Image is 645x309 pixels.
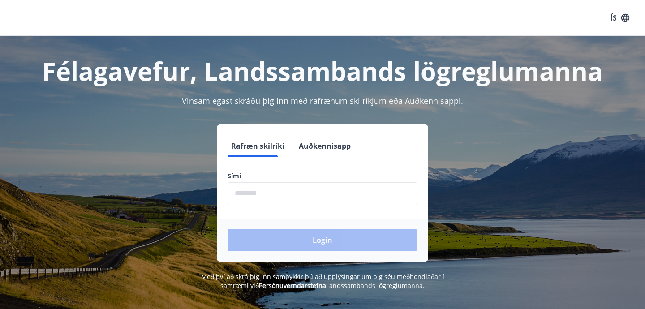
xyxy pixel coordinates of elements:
span: Með því að skrá þig inn samþykkir þú að upplýsingar um þig séu meðhöndlaðar í samræmi við Landssa... [201,272,444,290]
button: Auðkennisapp [295,135,354,157]
span: Vinsamlegast skráðu þig inn með rafrænum skilríkjum eða Auðkennisappi. [182,95,463,106]
button: Rafræn skilríki [228,135,288,157]
label: Sími [228,172,417,180]
h1: Félagavefur, Landssambands lögreglumanna [11,54,634,88]
button: ÍS [606,10,634,26]
a: Persónuverndarstefna [259,281,326,290]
